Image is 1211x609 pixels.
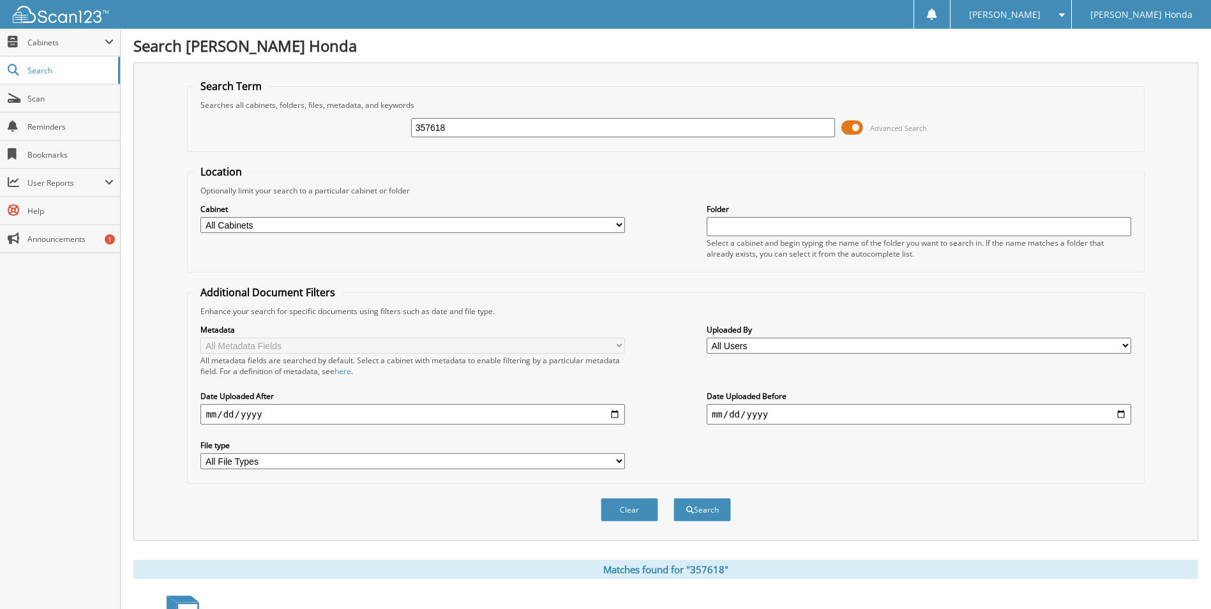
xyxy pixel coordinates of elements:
[673,498,731,522] button: Search
[27,234,114,244] span: Announcements
[194,306,1137,317] div: Enhance your search for specific documents using filters such as date and file type.
[27,206,114,216] span: Help
[707,404,1131,425] input: end
[707,324,1131,335] label: Uploaded By
[27,93,114,104] span: Scan
[194,165,248,179] legend: Location
[194,79,268,93] legend: Search Term
[27,177,105,188] span: User Reports
[13,6,109,23] img: scan123-logo-white.svg
[200,204,625,214] label: Cabinet
[105,234,115,244] div: 1
[1090,11,1192,19] span: [PERSON_NAME] Honda
[870,123,927,133] span: Advanced Search
[707,391,1131,402] label: Date Uploaded Before
[27,121,114,132] span: Reminders
[707,204,1131,214] label: Folder
[194,185,1137,196] div: Optionally limit your search to a particular cabinet or folder
[27,37,105,48] span: Cabinets
[194,100,1137,110] div: Searches all cabinets, folders, files, metadata, and keywords
[200,404,625,425] input: start
[133,35,1198,56] h1: Search [PERSON_NAME] Honda
[133,560,1198,579] div: Matches found for "357618"
[200,355,625,377] div: All metadata fields are searched by default. Select a cabinet with metadata to enable filtering b...
[707,237,1131,259] div: Select a cabinet and begin typing the name of the folder you want to search in. If the name match...
[335,366,351,377] a: here
[27,65,112,76] span: Search
[194,285,342,299] legend: Additional Document Filters
[200,440,625,451] label: File type
[601,498,658,522] button: Clear
[200,324,625,335] label: Metadata
[27,149,114,160] span: Bookmarks
[969,11,1041,19] span: [PERSON_NAME]
[200,391,625,402] label: Date Uploaded After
